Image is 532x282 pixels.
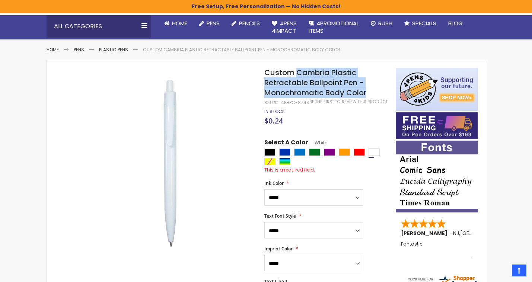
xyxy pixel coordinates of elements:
div: Fantastic [401,241,473,257]
div: Blue Light [294,148,305,156]
span: 4Pens 4impact [272,19,297,35]
a: Plastic Pens [99,47,128,53]
div: Red [354,148,365,156]
div: Purple [324,148,335,156]
a: Blog [442,15,469,32]
a: Home [158,15,193,32]
div: All Categories [47,15,151,38]
span: $0.24 [264,116,283,126]
a: Specials [398,15,442,32]
span: Custom Cambria Plastic Retractable Ballpoint Pen - Monochromatic Body Color [264,67,366,98]
a: Pens [74,47,84,53]
strong: SKU [264,99,278,106]
div: Orange [339,148,350,156]
div: 4PHPC-874S [281,100,309,106]
span: [GEOGRAPHIC_DATA] [460,230,515,237]
div: Blue [279,148,290,156]
span: Imprint Color [264,246,293,252]
div: This is a required field. [264,167,388,173]
span: Rush [378,19,392,27]
a: Be the first to review this product [309,99,388,105]
div: Availability [264,109,285,115]
span: NJ [453,230,459,237]
img: 4pens 4 kids [396,68,478,111]
img: Free shipping on orders over $199 [396,112,478,139]
img: font-personalization-examples [396,141,478,212]
span: Blog [448,19,463,27]
span: 4PROMOTIONAL ITEMS [309,19,359,35]
a: 4Pens4impact [266,15,303,39]
span: Pencils [239,19,260,27]
a: Pens [193,15,226,32]
div: Assorted [279,158,290,165]
div: Green [309,148,320,156]
a: Home [47,47,59,53]
span: In stock [264,108,285,115]
div: White [369,148,380,156]
span: Text Font Style [264,213,296,219]
a: Rush [365,15,398,32]
span: [PERSON_NAME] [401,230,450,237]
a: Top [512,265,526,276]
span: - , [450,230,515,237]
div: Black [264,148,275,156]
span: Specials [412,19,436,27]
span: Pens [207,19,220,27]
img: custom-cambria-plastic-retractable-ballpoint-pen-monochromatic-body-color-white.jpg [84,78,254,248]
span: White [308,140,327,146]
li: Custom Cambria Plastic Retractable Ballpoint Pen - Monochromatic Body Color [143,47,340,53]
a: 4PROMOTIONALITEMS [303,15,365,39]
a: Pencils [226,15,266,32]
span: Ink Color [264,180,284,186]
span: Select A Color [264,138,308,148]
span: Home [172,19,187,27]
